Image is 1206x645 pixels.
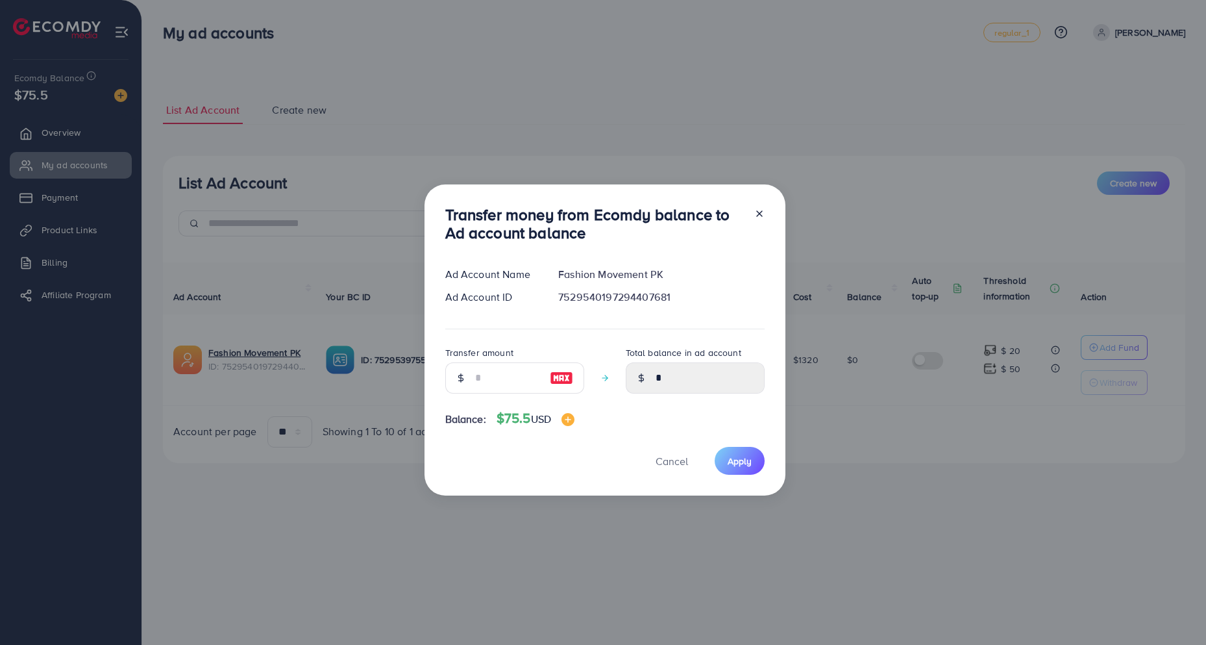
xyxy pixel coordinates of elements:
[550,370,573,386] img: image
[1151,587,1196,635] iframe: Chat
[445,412,486,427] span: Balance:
[445,346,513,359] label: Transfer amount
[497,411,574,427] h4: $75.5
[548,267,774,282] div: Fashion Movement PK
[445,205,744,243] h3: Transfer money from Ecomdy balance to Ad account balance
[561,413,574,426] img: image
[728,455,752,468] span: Apply
[639,447,704,475] button: Cancel
[626,346,741,359] label: Total balance in ad account
[435,267,548,282] div: Ad Account Name
[656,454,688,468] span: Cancel
[715,447,765,475] button: Apply
[435,290,548,305] div: Ad Account ID
[531,412,551,426] span: USD
[548,290,774,305] div: 7529540197294407681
